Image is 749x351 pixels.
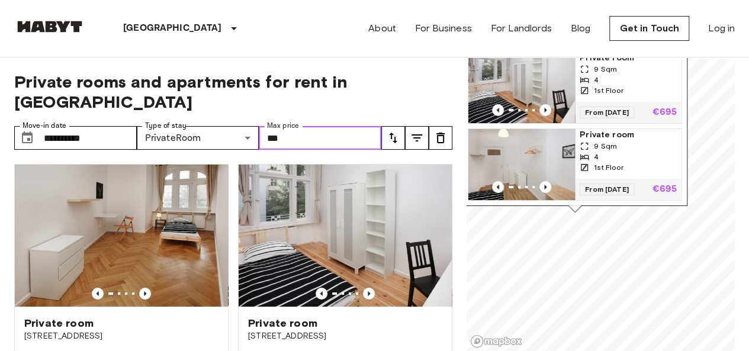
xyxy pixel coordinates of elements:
span: From [DATE] [580,107,634,118]
a: Marketing picture of unit DE-01-232-01MPrevious imagePrevious imagePrivate room9 Sqm41st FloorFro... [468,128,682,201]
button: Previous image [492,181,504,193]
label: Move-in date [22,121,66,131]
a: About [368,21,396,36]
img: Marketing picture of unit DE-01-232-03M [468,52,575,123]
button: tune [405,126,429,150]
span: 9 Sqm [594,64,617,75]
p: [GEOGRAPHIC_DATA] [123,21,222,36]
button: tune [429,126,452,150]
div: PrivateRoom [137,126,259,150]
p: €695 [652,108,677,117]
span: 4 [594,75,599,85]
a: Marketing picture of unit DE-01-232-03MPrevious imagePrevious imagePrivate room9 Sqm41st FloorFro... [468,51,682,124]
button: Previous image [316,288,327,300]
a: Get in Touch [609,16,689,41]
span: Private room [580,52,677,64]
span: Private room [248,316,317,330]
span: 4 [594,152,599,162]
button: Previous image [539,104,551,116]
img: Habyt [14,21,85,33]
a: For Landlords [491,21,552,36]
button: Previous image [539,181,551,193]
button: Previous image [139,288,151,300]
button: Previous image [363,288,375,300]
span: Private rooms and apartments for rent in [GEOGRAPHIC_DATA] [14,72,452,112]
a: For Business [415,21,472,36]
span: Private room [24,316,94,330]
label: Type of stay [145,121,187,131]
button: Previous image [92,288,104,300]
span: 1st Floor [594,162,623,173]
span: Private room [580,129,677,141]
span: [STREET_ADDRESS] [248,330,442,342]
p: €695 [652,185,677,194]
img: Marketing picture of unit DE-01-232-03M [239,165,452,307]
button: Choose date, selected date is 1 Nov 2025 [15,126,39,150]
label: Max price [267,121,299,131]
a: Mapbox logo [470,334,522,348]
span: From [DATE] [580,183,634,195]
img: Marketing picture of unit DE-01-232-01M [468,129,575,200]
span: [STREET_ADDRESS] [24,330,218,342]
button: Previous image [492,104,504,116]
span: 1st Floor [594,85,623,96]
a: Log in [708,21,735,36]
img: Marketing picture of unit DE-01-246-02M [15,165,228,307]
a: Blog [571,21,591,36]
span: 9 Sqm [594,141,617,152]
button: tune [381,126,405,150]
